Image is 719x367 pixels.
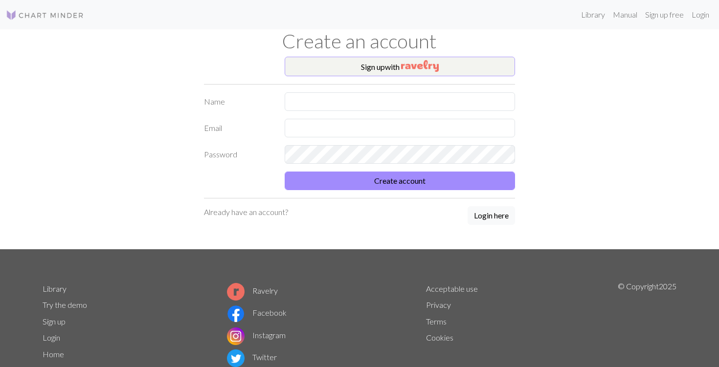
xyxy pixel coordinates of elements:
a: Login [688,5,713,24]
a: Cookies [426,333,453,342]
a: Try the demo [43,300,87,309]
img: Ravelry [401,60,439,72]
button: Login here [468,206,515,225]
p: Already have an account? [204,206,288,218]
a: Sign up [43,317,66,326]
img: Facebook logo [227,305,245,323]
label: Email [198,119,279,137]
a: Library [43,284,67,293]
a: Library [577,5,609,24]
a: Terms [426,317,447,326]
a: Facebook [227,308,287,317]
a: Ravelry [227,286,278,295]
a: Login here [468,206,515,226]
img: Twitter logo [227,349,245,367]
a: Twitter [227,352,277,362]
a: Sign up free [641,5,688,24]
label: Password [198,145,279,164]
img: Logo [6,9,84,21]
a: Privacy [426,300,451,309]
img: Instagram logo [227,327,245,345]
a: Manual [609,5,641,24]
img: Ravelry logo [227,283,245,301]
a: Home [43,349,64,359]
a: Login [43,333,60,342]
button: Create account [285,172,515,190]
h1: Create an account [37,29,682,53]
button: Sign upwith [285,57,515,76]
a: Instagram [227,330,286,340]
label: Name [198,92,279,111]
a: Acceptable use [426,284,478,293]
